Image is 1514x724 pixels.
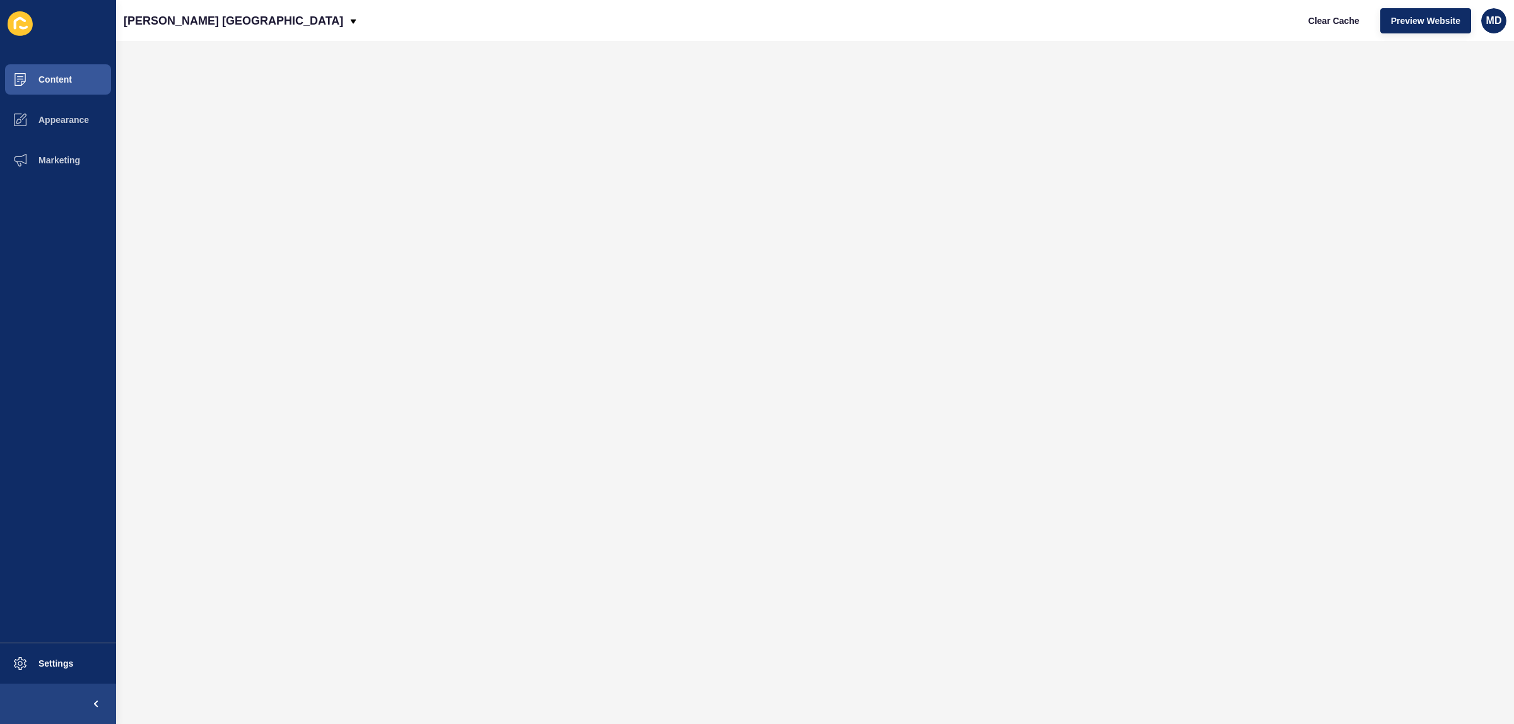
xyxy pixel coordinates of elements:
span: MD [1486,15,1502,27]
button: Clear Cache [1298,8,1370,33]
p: [PERSON_NAME] [GEOGRAPHIC_DATA] [124,5,343,37]
button: Preview Website [1380,8,1471,33]
span: Clear Cache [1308,15,1359,27]
span: Preview Website [1391,15,1460,27]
